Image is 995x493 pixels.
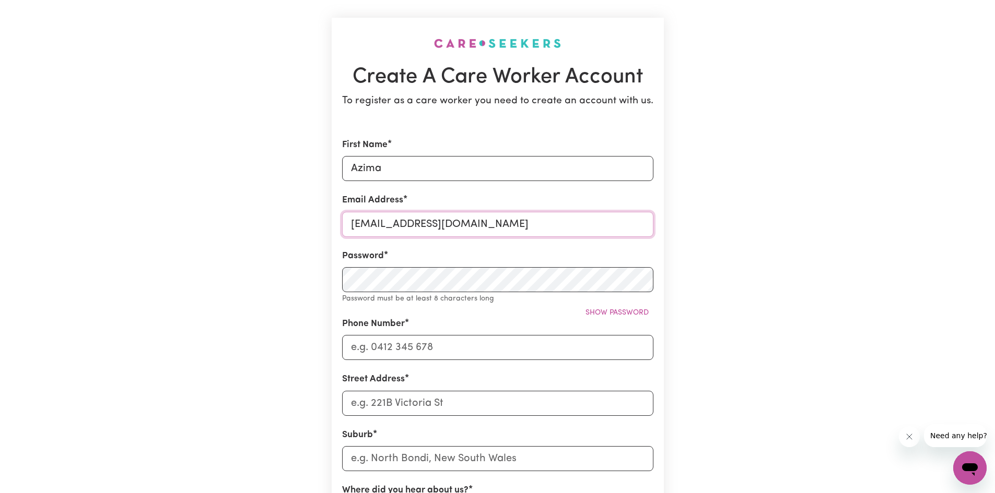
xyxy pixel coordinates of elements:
[342,295,494,303] small: Password must be at least 8 characters long
[342,335,653,360] input: e.g. 0412 345 678
[953,451,987,485] iframe: Button to launch messaging window
[924,424,987,447] iframe: Message from company
[342,94,653,109] p: To register as a care worker you need to create an account with us.
[342,317,405,331] label: Phone Number
[342,428,373,442] label: Suburb
[342,372,405,386] label: Street Address
[899,426,920,447] iframe: Close message
[581,305,653,321] button: Show password
[342,156,653,181] input: e.g. Daniela
[342,138,388,152] label: First Name
[342,65,653,90] h1: Create A Care Worker Account
[342,194,403,207] label: Email Address
[342,391,653,416] input: e.g. 221B Victoria St
[342,249,384,263] label: Password
[6,7,63,16] span: Need any help?
[342,446,653,471] input: e.g. North Bondi, New South Wales
[342,212,653,237] input: e.g. daniela.d88@gmail.com
[586,309,649,317] span: Show password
